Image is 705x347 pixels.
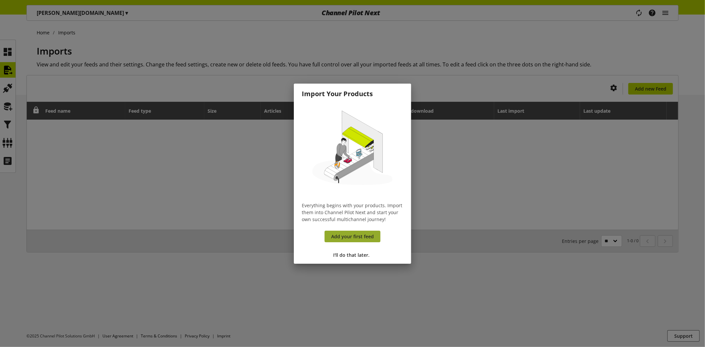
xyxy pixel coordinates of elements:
[333,251,370,258] span: I'll do that later.
[302,89,403,99] h1: Import Your Products
[325,231,380,242] a: Add your first feed
[302,202,403,223] p: Everything begins with your products. Import them into Channel Pilot Next and start your own succ...
[329,249,376,261] button: I'll do that later.
[302,99,403,200] img: ce2b93688b7a4d1f15e5c669d171ab6f.svg
[331,233,374,240] span: Add your first feed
